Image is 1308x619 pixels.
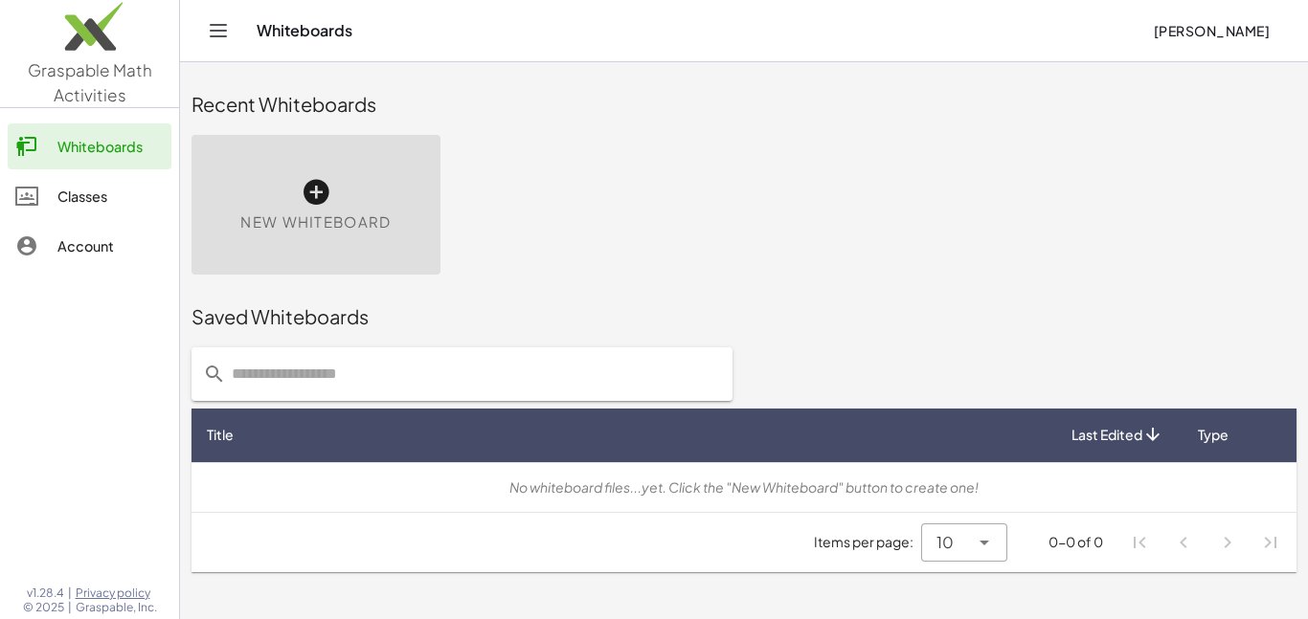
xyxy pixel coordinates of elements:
[28,59,152,105] span: Graspable Math Activities
[57,185,164,208] div: Classes
[57,135,164,158] div: Whiteboards
[192,91,1297,118] div: Recent Whiteboards
[203,15,234,46] button: Toggle navigation
[240,211,391,233] span: New Whiteboard
[1153,22,1270,39] span: [PERSON_NAME]
[23,600,64,615] span: © 2025
[1118,520,1293,564] nav: Pagination Navigation
[76,586,157,601] a: Privacy policy
[207,477,1281,497] div: No whiteboard files...yet. Click the "New Whiteboard" button to create one!
[8,223,171,269] a: Account
[68,600,72,615] span: |
[1138,13,1285,48] button: [PERSON_NAME]
[207,425,234,445] span: Title
[1198,425,1229,445] span: Type
[76,600,157,615] span: Graspable, Inc.
[192,303,1297,330] div: Saved Whiteboards
[1049,532,1103,552] div: 0-0 of 0
[27,586,64,601] span: v1.28.4
[203,363,226,386] i: prepended action
[8,123,171,169] a: Whiteboards
[8,173,171,219] a: Classes
[936,531,954,554] span: 10
[57,234,164,257] div: Account
[1071,425,1142,445] span: Last Edited
[68,586,72,601] span: |
[814,532,921,552] span: Items per page:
